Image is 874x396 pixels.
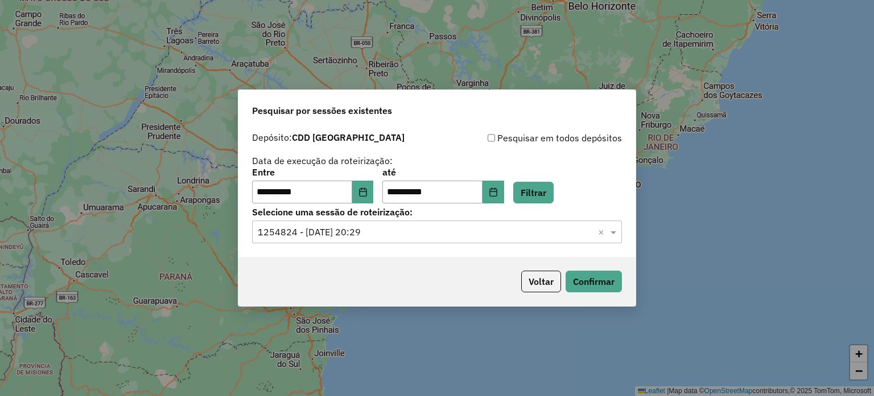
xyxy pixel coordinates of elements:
button: Choose Date [483,181,504,203]
button: Confirmar [566,271,622,292]
button: Voltar [521,271,561,292]
button: Filtrar [513,182,554,203]
strong: CDD [GEOGRAPHIC_DATA] [292,132,405,143]
label: Depósito: [252,130,405,144]
label: Selecione uma sessão de roteirização: [252,205,622,219]
label: Entre [252,165,373,179]
span: Pesquisar por sessões existentes [252,104,392,117]
span: Clear all [598,225,608,239]
label: Data de execução da roteirização: [252,154,393,168]
button: Choose Date [352,181,374,203]
label: até [382,165,504,179]
div: Pesquisar em todos depósitos [437,131,622,145]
